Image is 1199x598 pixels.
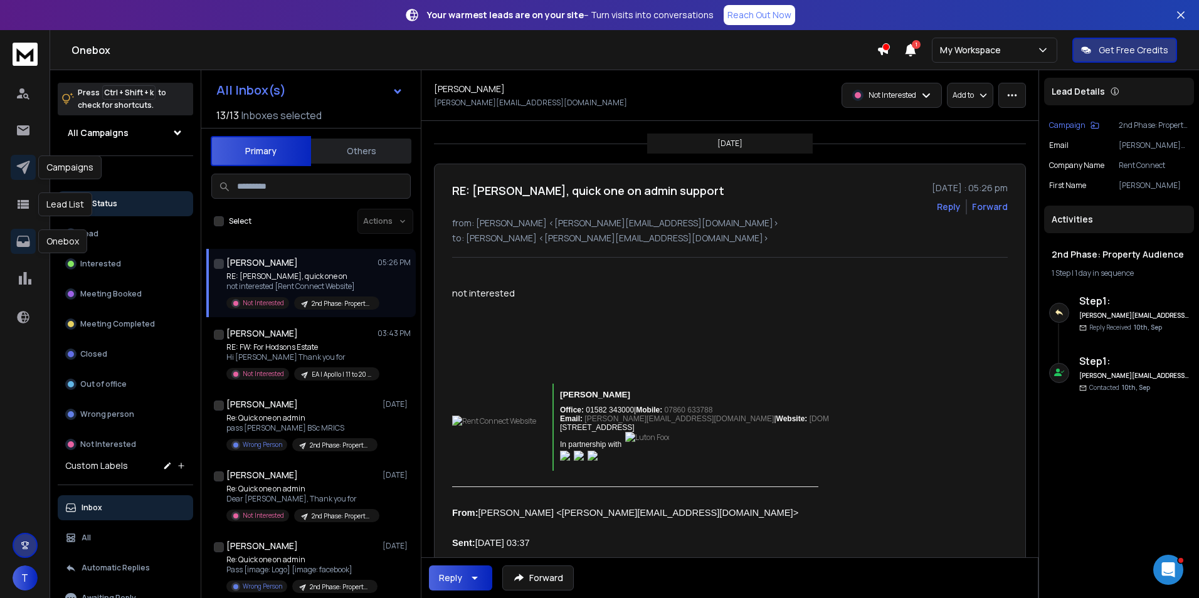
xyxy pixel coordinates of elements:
[378,328,411,338] p: 03:43 PM
[1052,268,1070,278] span: 1 Step
[312,299,372,308] p: 2nd Phase: Property Audience
[625,432,669,450] img: Luton Foodbank Website
[665,406,713,414] a: 07860 633788
[940,44,1006,56] p: My Workspace
[58,166,193,184] h3: Filters
[560,390,630,399] td: [PERSON_NAME]
[727,9,791,21] p: Reach Out Now
[312,370,372,379] p: EA | Apollo | 11 to 20 Size | 2nd Camp | 500 List
[932,182,1008,194] p: [DATE] : 05:26 pm
[82,503,102,513] p: Inbox
[68,127,129,139] h1: All Campaigns
[80,349,107,359] p: Closed
[211,136,311,166] button: Primary
[226,494,377,504] p: Dear [PERSON_NAME], Thank you for
[1119,120,1189,130] p: 2nd Phase: Property Audience
[378,258,411,268] p: 05:26 PM
[229,216,251,226] label: Select
[1134,323,1162,332] span: 10th, Sep
[58,525,193,550] button: All
[13,43,38,66] img: logo
[912,40,921,49] span: 1
[1049,160,1104,170] p: Company Name
[65,459,128,472] h3: Custom Labels
[226,342,377,352] p: RE: FW: For Hodsons Estate
[452,416,546,439] img: Rent Connect Website
[724,5,795,25] a: Reach Out Now
[439,572,462,584] div: Reply
[1044,206,1194,233] div: Activities
[972,201,1008,213] div: Forward
[58,281,193,307] button: Meeting Booked
[560,406,584,414] span: Office:
[82,199,117,209] p: All Status
[58,555,193,580] button: Automatic Replies
[102,85,156,100] span: Ctrl + Shift + k
[1052,268,1186,278] div: |
[1079,354,1189,369] h6: Step 1 :
[560,432,625,449] td: In partnership with
[434,83,505,95] h1: [PERSON_NAME]
[1049,140,1069,150] p: Email
[383,399,411,409] p: [DATE]
[1089,383,1150,392] p: Contacted
[636,406,662,414] span: Mobile:
[243,298,284,308] p: Not Interested
[13,565,38,590] button: T
[243,440,282,449] p: Wrong Person
[80,379,127,389] p: Out of office
[58,432,193,457] button: Not Interested
[1119,140,1189,150] p: [PERSON_NAME][EMAIL_ADDRESS][DOMAIN_NAME]
[311,137,411,165] button: Others
[429,565,492,590] button: Reply
[206,78,413,103] button: All Inbox(s)
[243,582,282,591] p: Wrong Person
[1049,120,1099,130] button: Campaign
[717,139,742,149] p: [DATE]
[226,352,377,362] p: Hi [PERSON_NAME] Thank you for
[452,217,1008,229] p: from: [PERSON_NAME] <[PERSON_NAME][EMAIL_ADDRESS][DOMAIN_NAME]>
[80,319,155,329] p: Meeting Completed
[226,540,298,552] h1: [PERSON_NAME]
[310,582,370,592] p: 2nd Phase: Property Audience
[38,155,102,179] div: Campaigns
[1072,38,1177,63] button: Get Free Credits
[452,286,515,299] span: not interested
[58,495,193,520] button: Inbox
[58,312,193,337] button: Meeting Completed
[1079,311,1189,320] h6: [PERSON_NAME][EMAIL_ADDRESS][DOMAIN_NAME]
[560,451,572,463] img: Facebook
[574,451,586,463] img: LinkedIn
[452,232,1008,244] p: to: [PERSON_NAME] <[PERSON_NAME][EMAIL_ADDRESS][DOMAIN_NAME]>
[243,511,284,520] p: Not Interested
[1075,268,1134,278] span: 1 day in sequence
[937,201,961,213] button: Reply
[243,369,284,379] p: Not Interested
[452,182,724,199] h1: RE: [PERSON_NAME], quick one on admin support
[80,259,121,269] p: Interested
[383,470,411,480] p: [DATE]
[869,90,916,100] p: Not Interested
[584,414,774,423] a: [PERSON_NAME][EMAIL_ADDRESS][DOMAIN_NAME]
[588,451,599,463] img: Instagram
[226,398,298,411] h1: [PERSON_NAME]
[1079,371,1189,380] h6: [PERSON_NAME][EMAIL_ADDRESS][DOMAIN_NAME]
[312,511,372,521] p: 2nd Phase: Property Audience
[1052,85,1105,98] p: Lead Details
[226,271,377,281] p: RE: [PERSON_NAME], quick one on
[953,90,974,100] p: Add to
[1089,323,1162,332] p: Reply Received
[560,414,583,423] span: Email:
[58,372,193,397] button: Out of office
[226,484,377,494] p: Re: Quick one on admin
[226,565,377,575] p: Pass [image: Logo] [image: facebook]
[1052,248,1186,261] h1: 2nd Phase: Property Audience
[427,9,714,21] p: – Turn visits into conversations
[58,251,193,276] button: Interested
[216,108,239,123] span: 13 / 13
[634,406,636,414] td: |
[82,533,91,543] p: All
[452,508,478,518] span: From:
[38,229,87,253] div: Onebox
